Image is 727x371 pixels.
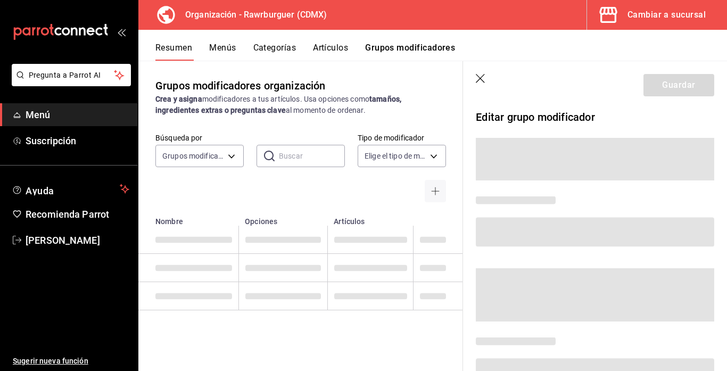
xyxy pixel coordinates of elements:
[155,134,244,142] label: Búsqueda por
[26,108,129,122] span: Menú
[279,145,345,167] input: Buscar
[13,356,129,367] span: Sugerir nueva función
[155,94,446,116] div: modificadores a tus artículos. Usa opciones como al momento de ordenar.
[365,151,426,161] span: Elige el tipo de modificador
[26,207,129,221] span: Recomienda Parrot
[209,43,236,61] button: Menús
[138,211,463,310] table: simple table
[26,233,129,248] span: [PERSON_NAME]
[155,95,202,103] strong: Crea y asigna
[358,134,446,142] label: Tipo de modificador
[238,211,327,226] th: Opciones
[253,43,296,61] button: Categorías
[155,43,727,61] div: navigation tabs
[138,211,238,226] th: Nombre
[313,43,348,61] button: Artículos
[155,43,192,61] button: Resumen
[26,134,129,148] span: Suscripción
[7,77,131,88] a: Pregunta a Parrot AI
[26,183,115,195] span: Ayuda
[177,9,327,21] h3: Organización - Rawrburguer (CDMX)
[476,109,714,125] p: Editar grupo modificador
[627,7,706,22] div: Cambiar a sucursal
[162,151,224,161] span: Grupos modificadores
[12,64,131,86] button: Pregunta a Parrot AI
[155,78,325,94] div: Grupos modificadores organización
[365,43,455,61] button: Grupos modificadores
[327,211,414,226] th: Artículos
[29,70,114,81] span: Pregunta a Parrot AI
[117,28,126,36] button: open_drawer_menu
